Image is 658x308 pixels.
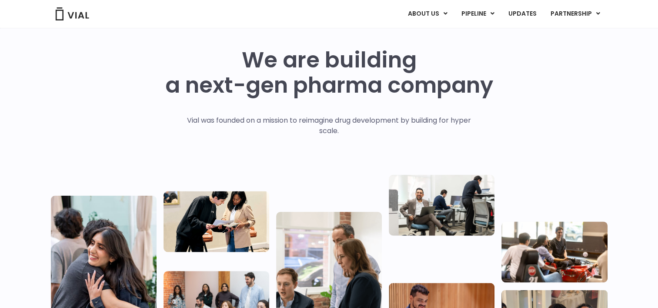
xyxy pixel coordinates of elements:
a: ABOUT USMenu Toggle [401,7,454,21]
img: Group of people playing whirlyball [501,221,607,282]
img: Two people looking at a paper talking. [164,191,269,252]
a: PARTNERSHIPMenu Toggle [543,7,607,21]
img: Vial Logo [55,7,90,20]
a: PIPELINEMenu Toggle [454,7,501,21]
p: Vial was founded on a mission to reimagine drug development by building for hyper scale. [178,115,480,136]
h1: We are building a next-gen pharma company [165,47,493,98]
img: Three people working in an office [389,174,494,235]
a: UPDATES [501,7,543,21]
